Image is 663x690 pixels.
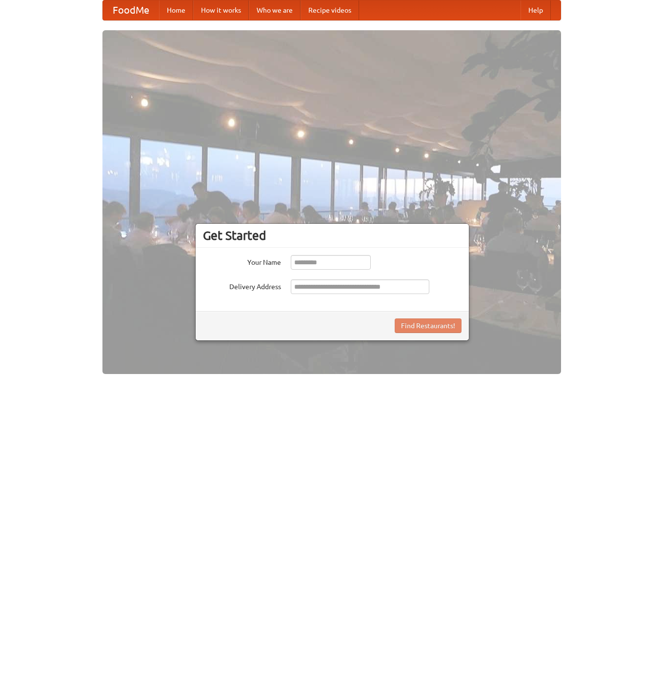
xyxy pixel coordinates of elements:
[249,0,301,20] a: Who we are
[521,0,551,20] a: Help
[203,279,281,292] label: Delivery Address
[159,0,193,20] a: Home
[301,0,359,20] a: Recipe videos
[103,0,159,20] a: FoodMe
[395,318,462,333] button: Find Restaurants!
[203,228,462,243] h3: Get Started
[203,255,281,267] label: Your Name
[193,0,249,20] a: How it works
